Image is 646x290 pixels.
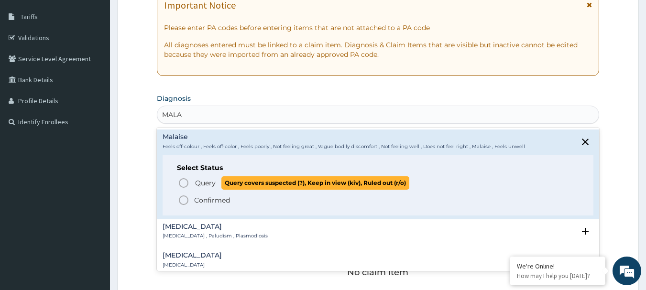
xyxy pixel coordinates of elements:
[50,54,161,66] div: Chat with us now
[347,268,408,277] p: No claim item
[163,223,268,230] h4: [MEDICAL_DATA]
[163,133,525,140] h4: Malaise
[163,262,222,269] p: [MEDICAL_DATA]
[177,164,580,172] h6: Select Status
[221,176,409,189] span: Query covers suspected (?), Keep in view (kiv), Ruled out (r/o)
[517,262,598,270] div: We're Online!
[18,48,39,72] img: d_794563401_company_1708531726252_794563401
[580,226,591,237] i: open select status
[157,5,180,28] div: Minimize live chat window
[164,40,592,59] p: All diagnoses entered must be linked to a claim item. Diagnosis & Claim Items that are visible bu...
[21,12,38,21] span: Tariffs
[517,272,598,280] p: How may I help you today?
[55,85,132,182] span: We're online!
[163,143,525,150] p: Feels off-colour , Feels off-color , Feels poorly , Not feeling great , Vague bodily discomfort ,...
[163,252,222,259] h4: [MEDICAL_DATA]
[163,233,268,239] p: [MEDICAL_DATA] , Paludism , Plasmodiosis
[194,195,230,205] p: Confirmed
[157,94,191,103] label: Diagnosis
[178,194,189,206] i: status option filled
[178,177,189,189] i: status option query
[580,136,591,148] i: close select status
[195,178,216,188] span: Query
[580,255,591,266] i: open select status
[164,23,592,32] p: Please enter PA codes before entering items that are not attached to a PA code
[5,191,182,224] textarea: Type your message and hit 'Enter'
